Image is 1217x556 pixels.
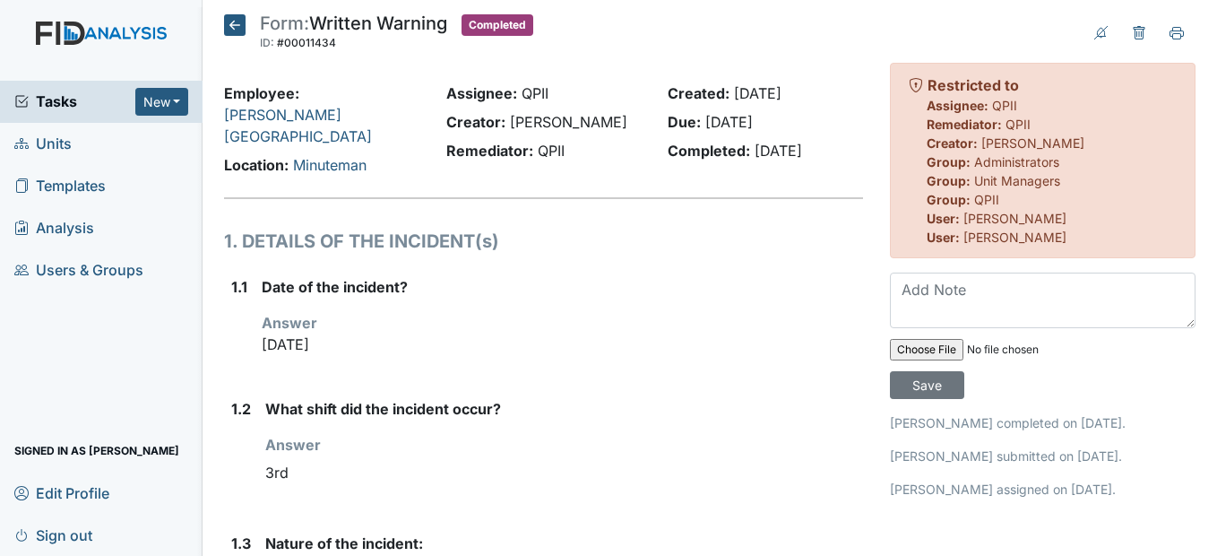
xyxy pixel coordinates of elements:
label: What shift did the incident occur? [265,398,501,420]
strong: Due: [668,113,701,131]
p: [PERSON_NAME] completed on [DATE]. [890,413,1195,432]
span: Completed [462,14,533,36]
span: Users & Groups [14,256,143,284]
strong: Created: [668,84,729,102]
strong: User: [927,211,960,226]
span: Administrators [974,154,1059,169]
p: [PERSON_NAME] submitted on [DATE]. [890,447,1195,465]
strong: User: [927,230,960,245]
label: 1.3 [231,533,251,554]
strong: Completed: [668,142,750,160]
strong: Location: [224,156,289,174]
a: Minuteman [293,156,367,174]
span: ID: [260,36,274,49]
strong: Creator: [927,135,978,151]
span: [PERSON_NAME] [963,211,1066,226]
a: Tasks [14,91,135,112]
input: Save [890,371,964,399]
span: [PERSON_NAME] [510,113,627,131]
label: Date of the incident? [262,276,408,298]
span: [DATE] [705,113,753,131]
strong: Creator: [446,113,505,131]
span: [DATE] [755,142,802,160]
p: [PERSON_NAME] assigned on [DATE]. [890,480,1195,499]
strong: Answer [265,436,321,454]
span: [PERSON_NAME] [981,135,1084,151]
h1: 1. DETAILS OF THE INCIDENT(s) [224,228,862,255]
a: [PERSON_NAME][GEOGRAPHIC_DATA] [224,106,372,145]
strong: Answer [262,314,317,332]
span: QPII [992,98,1017,113]
strong: Group: [927,154,971,169]
span: QPII [522,84,548,102]
span: QPII [974,192,999,207]
label: 1.2 [231,398,251,420]
span: Edit Profile [14,479,109,507]
strong: Remediator: [446,142,533,160]
span: Analysis [14,214,94,242]
strong: Group: [927,173,971,188]
div: 3rd [265,456,862,490]
strong: Restricted to [928,76,1019,94]
strong: Assignee: [927,98,988,113]
strong: Group: [927,192,971,207]
label: Nature of the incident: [265,533,423,554]
span: [DATE] [734,84,781,102]
span: [PERSON_NAME] [963,230,1066,245]
strong: Assignee: [446,84,517,102]
p: [DATE] [262,334,862,355]
span: Unit Managers [974,173,1060,188]
span: Sign out [14,521,92,549]
span: Signed in as [PERSON_NAME] [14,437,179,465]
span: QPII [1006,117,1031,132]
span: Units [14,130,72,158]
strong: Remediator: [927,117,1002,132]
span: QPII [538,142,565,160]
span: Templates [14,172,106,200]
span: Form: [260,13,309,34]
strong: Employee: [224,84,299,102]
span: #00011434 [277,36,336,49]
button: New [135,88,189,116]
label: 1.1 [231,276,247,298]
div: Written Warning [260,14,447,54]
